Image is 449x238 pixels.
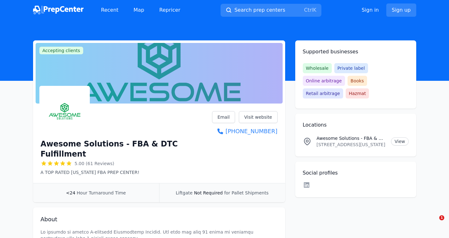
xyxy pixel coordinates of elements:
span: for Pallet Shipments [224,190,268,195]
a: Visit website [239,111,278,123]
p: Awesome Solutions - FBA & DTC Fulfillment Location [317,135,386,141]
iframe: Intercom live chat [426,215,441,230]
span: 1 [439,215,444,220]
span: Hazmat [346,88,369,98]
h1: Awesome Solutions - FBA & DTC Fulfillment [41,139,212,159]
img: PrepCenter [33,6,83,15]
span: Online arbitrage [303,76,345,86]
a: Sign in [362,6,379,14]
span: 5.00 (61 Reviews) [75,160,114,167]
span: Hour Turnaround Time [77,190,126,195]
h2: Supported businesses [303,48,409,56]
p: A TOP RATED [US_STATE] FBA PREP CENTER! [41,169,212,176]
span: Private label [334,63,368,73]
span: Accepting clients [39,47,83,54]
h2: Social profiles [303,169,409,177]
p: [STREET_ADDRESS][US_STATE] [317,141,386,148]
button: Search prep centersCtrlK [221,4,321,17]
a: Email [212,111,235,123]
img: Awesome Solutions - FBA & DTC Fulfillment [41,87,89,135]
a: [PHONE_NUMBER] [212,127,277,136]
a: View [391,137,408,146]
span: Wholesale [303,63,332,73]
h2: Locations [303,121,409,129]
a: Map [129,4,149,16]
kbd: Ctrl [304,7,313,13]
h2: About [41,215,278,224]
a: Sign up [386,3,416,17]
span: Not Required [194,190,223,195]
a: Repricer [154,4,186,16]
a: Recent [96,4,124,16]
span: Search prep centers [234,6,285,14]
kbd: K [313,7,316,13]
span: Liftgate [176,190,193,195]
span: Books [348,76,367,86]
span: Retail arbitrage [303,88,343,98]
span: <24 [66,190,76,195]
